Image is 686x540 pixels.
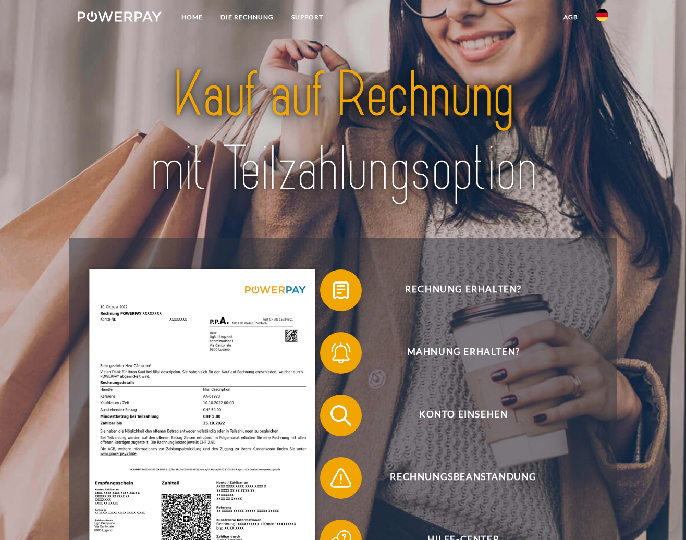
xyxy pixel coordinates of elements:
a: agb [555,8,587,27]
a: SUPPORT [283,8,332,27]
img: title-powerpay_de.svg [104,54,583,210]
span: Rechnungsbeanstandung [336,457,591,499]
a: Home [173,8,212,27]
img: qb_bell.svg [328,340,354,366]
img: qb_search.svg [328,402,354,428]
span: Konto einsehen [336,395,591,436]
button: Rechnungsbeanstandung [320,457,591,499]
iframe: Schaltfläche zum Öffnen des Messaging-Fensters [644,498,678,532]
button: Mahnung erhalten? [320,332,591,374]
img: qb_warning.svg [328,465,354,491]
img: de [596,9,608,21]
img: qb_bill.svg [328,277,354,303]
span: Mahnung erhalten? [336,332,591,374]
span: Rechnung erhalten? [336,269,591,311]
a: DIE RECHNUNG [212,8,283,27]
button: Rechnung erhalten? [320,269,591,311]
button: Konto einsehen [320,395,591,436]
img: logo-powerpay-white.svg [78,11,162,22]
